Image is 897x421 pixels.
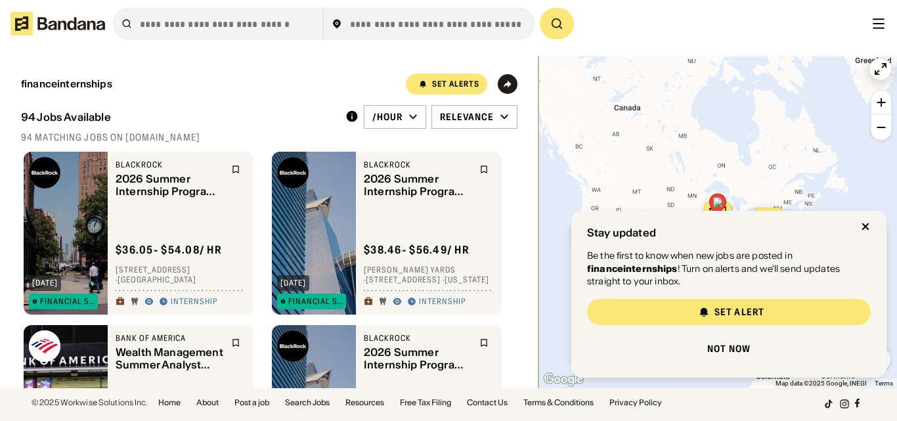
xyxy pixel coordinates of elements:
a: Home [158,399,181,407]
span: 21 [718,204,726,215]
a: About [196,399,219,407]
div: financeinternships [21,78,112,90]
img: Google [542,371,585,388]
img: BlackRock logo [277,330,309,362]
div: Internship [419,297,466,307]
div: Internship [171,297,217,307]
div: Set Alerts [432,80,479,88]
a: Post a job [234,399,269,407]
div: Be the first to know when new jobs are posted in ! Turn on alerts and we'll send updates straight... [587,250,871,288]
div: grid [21,151,517,388]
a: Open this area in Google Maps (opens a new window) [542,371,585,388]
div: [DATE] [280,279,306,287]
a: Terms (opens in new tab) [875,380,893,387]
span: Map data ©2025 Google, INEGI [776,380,867,387]
div: Financial Services [40,298,95,305]
div: [STREET_ADDRESS] · [GEOGRAPHIC_DATA] [116,265,246,285]
div: BlackRock [364,160,471,170]
strong: financeinternships [587,263,678,275]
a: Search Jobs [285,399,330,407]
div: BlackRock [116,160,223,170]
div: Wealth Management Summer Analyst Program - Private Bank 2026 [116,346,223,371]
div: Set Alert [714,307,764,317]
div: 2026 Summer Internship Program - Investment [364,346,471,371]
img: Bandana logotype [11,12,105,35]
div: Relevance [440,111,494,123]
a: Free Tax Filing [400,399,451,407]
a: Terms & Conditions [523,399,594,407]
a: Resources [345,399,384,407]
a: Contact Us [467,399,508,407]
div: /hour [372,111,403,123]
div: 2026 Summer Internship Program - Operations [116,173,223,198]
div: $ 38.46 - $56.49 / hr [364,243,470,257]
div: BlackRock [364,333,471,343]
div: [PERSON_NAME] Yards · [STREET_ADDRESS] · [US_STATE] [364,265,494,285]
div: 94 Jobs Available [21,111,111,123]
a: Privacy Policy [609,399,662,407]
div: Financial Services [288,298,343,305]
div: [DATE] [32,279,58,287]
div: 94 matching jobs on [DOMAIN_NAME] [21,131,517,143]
span: 63 [768,210,779,221]
img: Bank of America logo [29,330,60,362]
div: Bank of America [116,333,223,343]
img: BlackRock logo [29,157,60,188]
img: BlackRock logo [277,157,309,188]
div: Not now [707,344,751,353]
div: © 2025 Workwise Solutions Inc. [32,399,148,407]
div: $ 36.05 - $54.08 / hr [116,243,222,257]
div: 2026 Summer Internship Program - Operations [364,173,471,198]
div: Stay updated [587,227,656,239]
